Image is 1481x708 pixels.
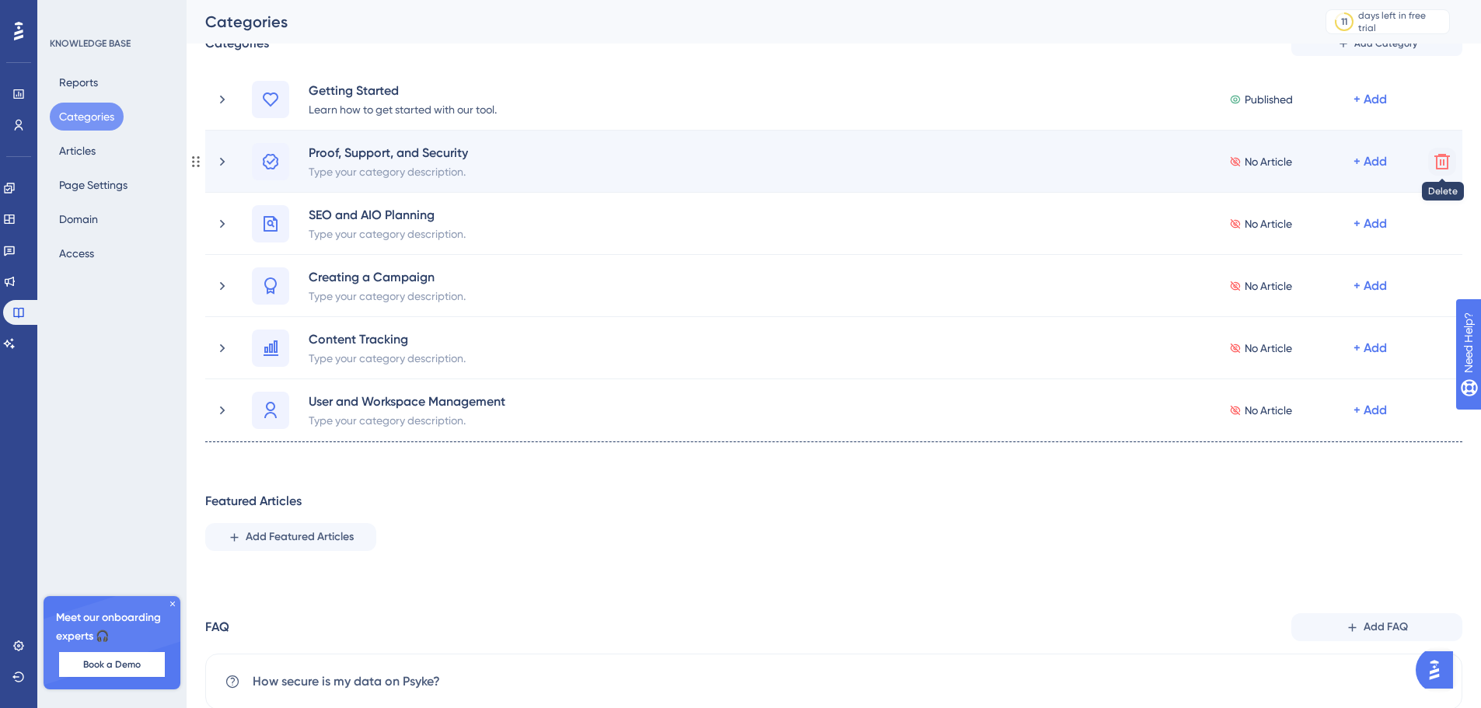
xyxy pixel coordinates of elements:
[308,410,506,429] div: Type your category description.
[1354,90,1387,109] div: + Add
[50,205,107,233] button: Domain
[1354,152,1387,171] div: + Add
[308,224,466,242] div: Type your category description.
[308,143,469,162] div: Proof, Support, and Security
[308,330,466,348] div: Content Tracking
[50,103,124,131] button: Categories
[205,11,1287,33] div: Categories
[1245,152,1292,171] span: No Article
[1245,401,1292,420] span: No Article
[308,286,466,305] div: Type your category description.
[308,205,466,224] div: SEO and AIO Planning
[205,618,229,637] div: FAQ
[205,34,269,53] div: Categories
[1358,9,1444,34] div: days left in free trial
[37,4,97,23] span: Need Help?
[1354,214,1387,233] div: + Add
[50,137,105,165] button: Articles
[308,99,498,118] div: Learn how to get started with our tool.
[308,162,469,180] div: Type your category description.
[308,81,498,99] div: Getting Started
[246,528,354,546] span: Add Featured Articles
[253,672,440,691] span: How secure is my data on Psyke?
[56,609,168,646] span: Meet our onboarding experts 🎧
[50,37,131,50] div: KNOWLEDGE BASE
[308,392,506,410] div: User and Workspace Management
[1245,277,1292,295] span: No Article
[83,658,141,671] span: Book a Demo
[1354,401,1387,420] div: + Add
[1354,339,1387,357] div: + Add
[50,171,137,199] button: Page Settings
[1245,90,1293,109] span: Published
[205,492,302,511] div: Featured Articles
[308,348,466,367] div: Type your category description.
[1245,214,1292,233] span: No Article
[50,68,107,96] button: Reports
[1341,16,1347,28] div: 11
[308,267,466,286] div: Creating a Campaign
[1291,31,1462,56] button: Add Category
[1245,339,1292,357] span: No Article
[1416,647,1462,693] iframe: UserGuiding AI Assistant Launcher
[50,239,103,267] button: Access
[1354,37,1417,50] span: Add Category
[1291,613,1462,641] button: Add FAQ
[1354,277,1387,295] div: + Add
[205,523,376,551] button: Add Featured Articles
[1364,618,1408,637] span: Add FAQ
[59,652,165,677] button: Book a Demo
